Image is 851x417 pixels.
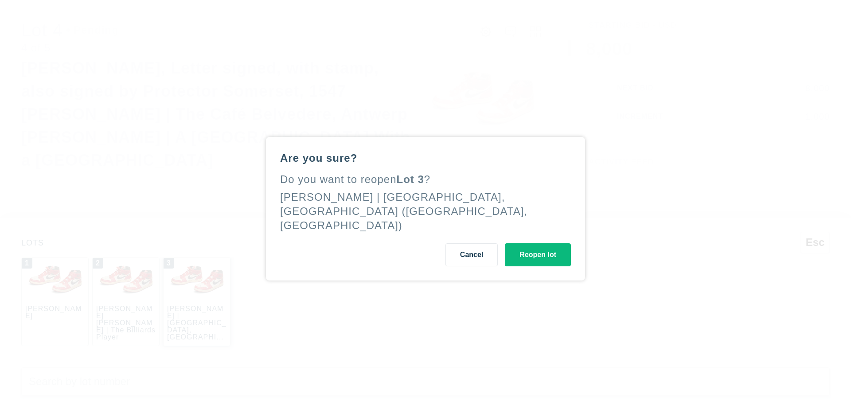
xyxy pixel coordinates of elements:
[280,172,571,187] div: Do you want to reopen ?
[280,191,527,231] div: [PERSON_NAME] | [GEOGRAPHIC_DATA], [GEOGRAPHIC_DATA] ([GEOGRAPHIC_DATA], [GEOGRAPHIC_DATA])
[445,243,498,266] button: Cancel
[280,151,571,165] div: Are you sure?
[397,173,424,185] span: Lot 3
[505,243,571,266] button: Reopen lot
